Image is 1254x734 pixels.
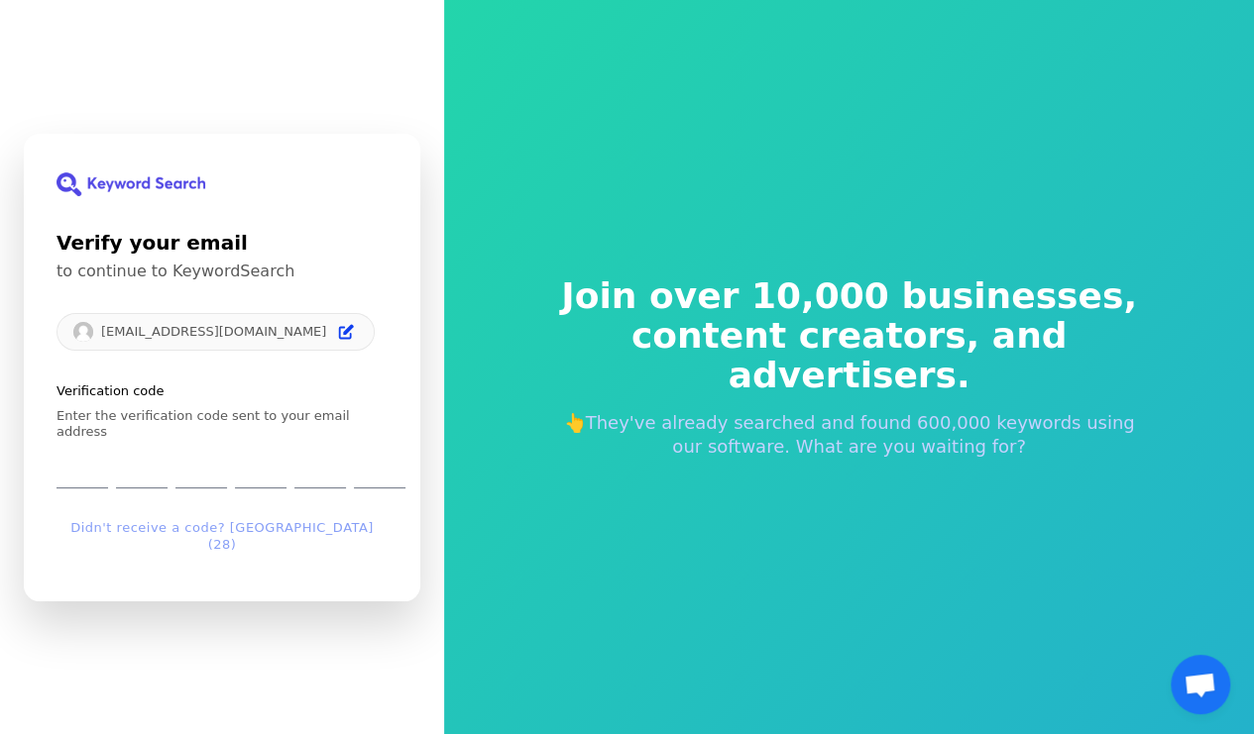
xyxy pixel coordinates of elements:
[57,407,388,440] p: Enter the verification code sent to your email address
[175,448,227,488] input: Digit 3
[235,448,286,488] input: Digit 4
[57,262,388,281] p: to continue to KeywordSearch
[334,320,358,344] button: Edit
[101,323,326,339] p: [EMAIL_ADDRESS][DOMAIN_NAME]
[354,448,405,488] input: Digit 6
[57,448,108,488] input: Enter verification code. Digit 1
[548,316,1151,395] span: content creators, and advertisers.
[116,448,168,488] input: Digit 2
[57,228,388,258] h1: Verify your email
[548,411,1151,459] p: 👆They've already searched and found 600,000 keywords using our software. What are you waiting for?
[294,448,346,488] input: Digit 5
[57,172,205,196] img: KeywordSearch
[57,382,388,400] p: Verification code
[548,276,1151,316] span: Join over 10,000 businesses,
[1171,655,1230,714] a: Open chat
